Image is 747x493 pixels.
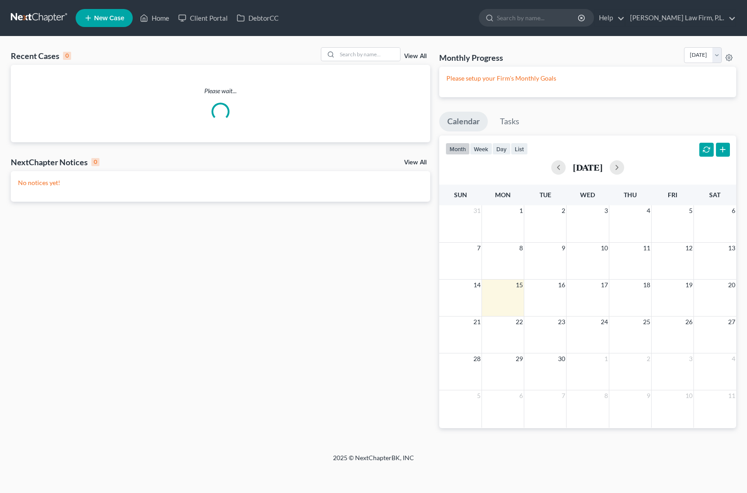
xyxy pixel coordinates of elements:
[668,191,677,199] span: Fri
[518,205,524,216] span: 1
[580,191,595,199] span: Wed
[603,353,609,364] span: 1
[174,10,232,26] a: Client Portal
[470,143,492,155] button: week
[515,317,524,327] span: 22
[727,317,736,327] span: 27
[684,243,693,253] span: 12
[624,191,637,199] span: Thu
[642,280,651,290] span: 18
[135,10,174,26] a: Home
[439,112,488,131] a: Calendar
[561,390,566,401] span: 7
[497,9,579,26] input: Search by name...
[646,390,651,401] span: 9
[446,74,729,83] p: Please setup your Firm's Monthly Goals
[11,157,99,167] div: NextChapter Notices
[625,10,736,26] a: [PERSON_NAME] Law Firm, P.L.
[561,205,566,216] span: 2
[603,390,609,401] span: 8
[594,10,625,26] a: Help
[472,205,481,216] span: 31
[515,353,524,364] span: 29
[688,353,693,364] span: 3
[727,390,736,401] span: 11
[684,280,693,290] span: 19
[731,353,736,364] span: 4
[573,163,603,172] h2: [DATE]
[561,243,566,253] span: 9
[540,191,551,199] span: Tue
[439,52,503,63] h3: Monthly Progress
[727,243,736,253] span: 13
[472,317,481,327] span: 21
[518,243,524,253] span: 8
[445,143,470,155] button: month
[94,15,124,22] span: New Case
[557,280,566,290] span: 16
[557,353,566,364] span: 30
[117,453,630,470] div: 2025 © NextChapterBK, INC
[404,159,427,166] a: View All
[11,86,430,95] p: Please wait...
[492,143,511,155] button: day
[232,10,283,26] a: DebtorCC
[709,191,720,199] span: Sat
[727,280,736,290] span: 20
[646,205,651,216] span: 4
[476,390,481,401] span: 5
[476,243,481,253] span: 7
[603,205,609,216] span: 3
[600,243,609,253] span: 10
[492,112,527,131] a: Tasks
[472,353,481,364] span: 28
[18,178,423,187] p: No notices yet!
[518,390,524,401] span: 6
[642,243,651,253] span: 11
[511,143,528,155] button: list
[600,317,609,327] span: 24
[642,317,651,327] span: 25
[557,317,566,327] span: 23
[337,48,400,61] input: Search by name...
[646,353,651,364] span: 2
[495,191,511,199] span: Mon
[515,280,524,290] span: 15
[91,158,99,166] div: 0
[454,191,467,199] span: Sun
[684,390,693,401] span: 10
[731,205,736,216] span: 6
[404,53,427,59] a: View All
[11,50,71,61] div: Recent Cases
[472,280,481,290] span: 14
[684,317,693,327] span: 26
[688,205,693,216] span: 5
[600,280,609,290] span: 17
[63,52,71,60] div: 0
